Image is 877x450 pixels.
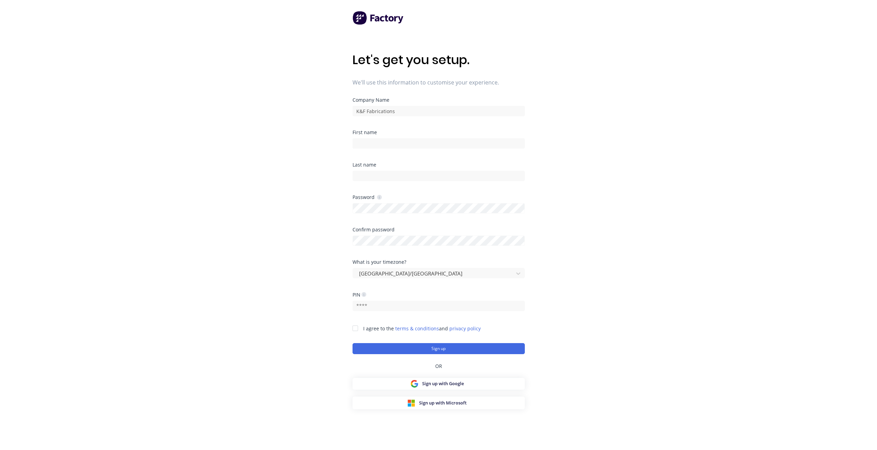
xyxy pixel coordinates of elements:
[353,343,525,354] button: Sign up
[353,162,525,167] div: Last name
[353,227,525,232] div: Confirm password
[353,291,366,298] div: PIN
[363,325,481,332] span: I agree to the and
[353,98,525,102] div: Company Name
[353,130,525,135] div: First name
[353,194,382,200] div: Password
[353,11,404,25] img: Factory
[449,325,481,332] a: privacy policy
[419,400,467,406] span: Sign up with Microsoft
[353,354,525,378] div: OR
[353,78,525,87] span: We'll use this information to customise your experience.
[422,380,464,387] span: Sign up with Google
[353,378,525,390] button: Sign up with Google
[353,397,525,409] button: Sign up with Microsoft
[353,52,525,67] h1: Let's get you setup.
[353,260,525,264] div: What is your timezone?
[395,325,439,332] a: terms & conditions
